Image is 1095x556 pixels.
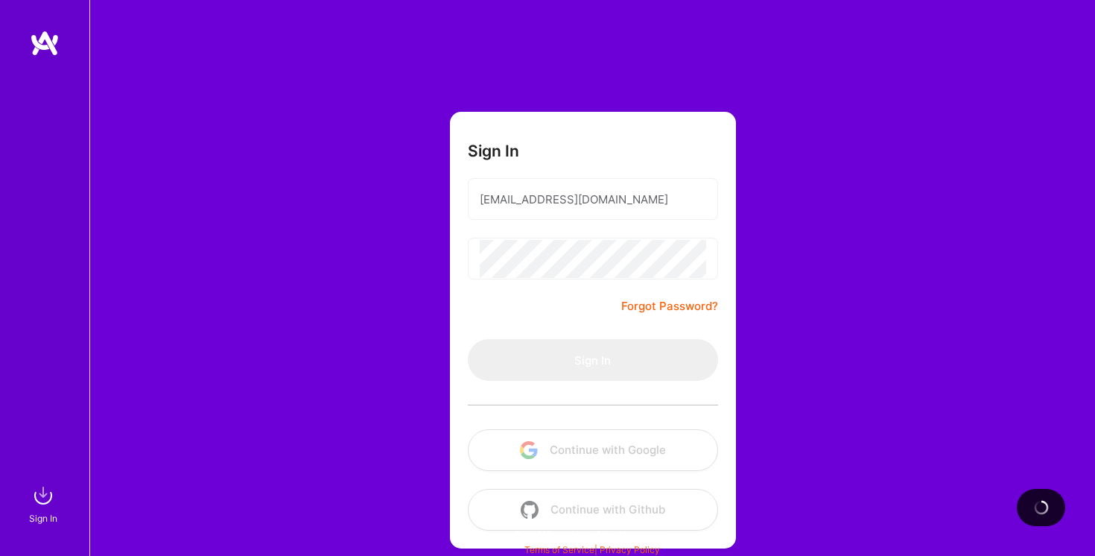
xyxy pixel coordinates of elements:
h3: Sign In [468,142,519,160]
a: sign inSign In [31,481,58,526]
input: Email... [480,180,706,218]
img: icon [520,441,538,459]
button: Continue with Github [468,489,718,531]
a: Privacy Policy [600,544,660,555]
div: © 2025 ATeams Inc., All rights reserved. [89,515,1095,552]
a: Forgot Password? [621,297,718,315]
button: Continue with Google [468,429,718,471]
a: Terms of Service [524,544,594,555]
div: Sign In [29,511,57,526]
img: sign in [28,481,58,511]
button: Sign In [468,339,718,381]
img: logo [30,30,60,57]
span: | [524,544,660,555]
img: loading [1030,497,1051,518]
img: icon [521,501,539,519]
